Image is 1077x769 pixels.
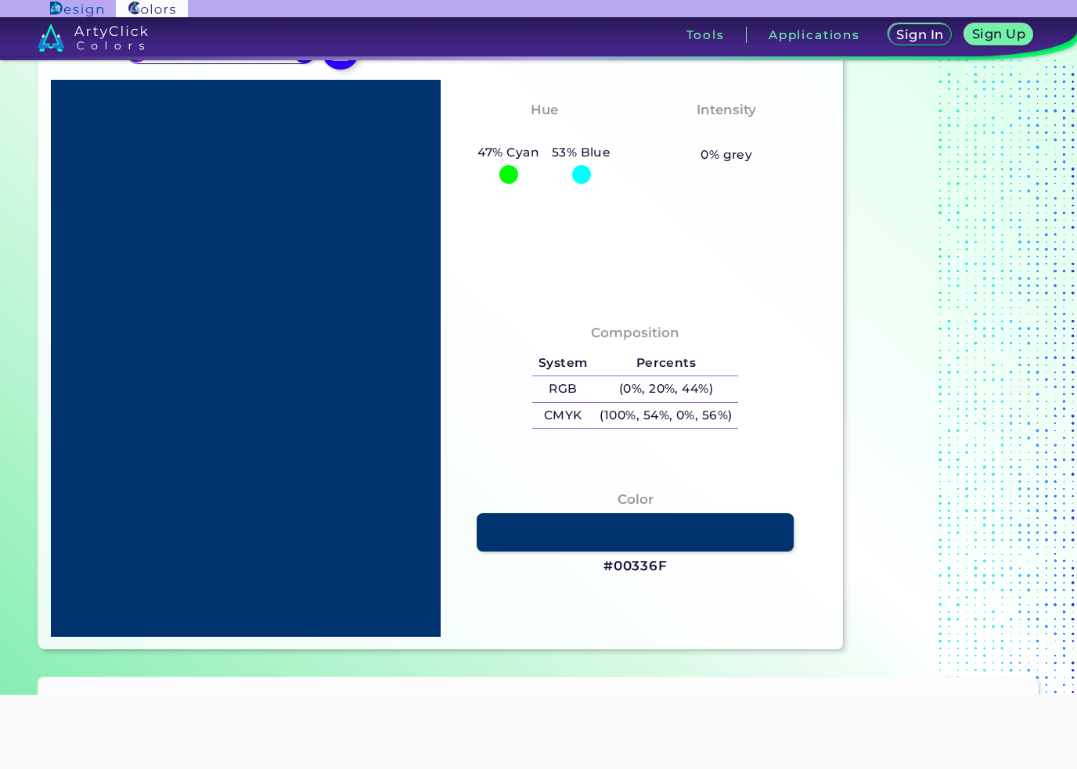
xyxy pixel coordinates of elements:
img: ArtyClick Design logo [50,2,103,16]
h3: Vibrant [693,124,761,142]
a: Sign In [890,24,950,45]
h5: System [532,350,593,376]
h4: Intensity [697,99,756,121]
h3: Similar Tools [51,692,146,711]
h5: 53% Blue [546,142,617,163]
h5: Sign In [898,29,942,41]
a: Sign Up [967,24,1031,45]
h5: (100%, 54%, 0%, 56%) [594,403,739,429]
h4: Composition [591,322,679,344]
h5: 0% grey [701,145,752,165]
h5: Sign Up [974,28,1024,40]
h5: (0%, 20%, 44%) [594,376,739,402]
img: logo_artyclick_colors_white.svg [38,23,148,52]
h3: Cyan-Blue [500,124,589,142]
h5: RGB [532,376,593,402]
h5: Percents [594,350,739,376]
h3: Tools [686,29,725,41]
h4: Color [618,488,654,511]
h5: CMYK [532,403,593,429]
h3: #00336F [603,557,668,576]
h3: Applications [769,29,860,41]
h5: 47% Cyan [472,142,546,163]
iframe: Advertisement [254,695,823,765]
h4: Hue [531,99,558,121]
